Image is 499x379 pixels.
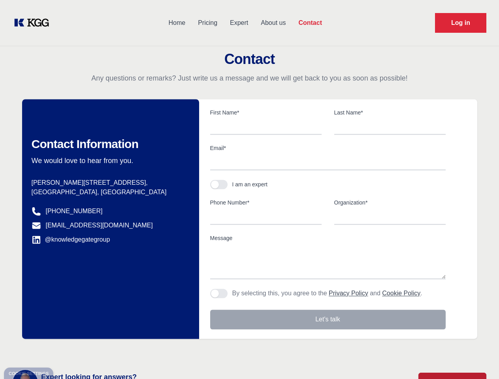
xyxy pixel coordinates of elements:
p: [PERSON_NAME][STREET_ADDRESS], [32,178,186,188]
p: Any questions or remarks? Just write us a message and we will get back to you as soon as possible! [9,73,490,83]
a: KOL Knowledge Platform: Talk to Key External Experts (KEE) [13,17,55,29]
label: Organization* [334,199,446,206]
a: Cookie Policy [382,290,420,296]
label: Email* [210,144,446,152]
h2: Contact Information [32,137,186,151]
h2: Contact [9,51,490,67]
a: Request Demo [435,13,486,33]
iframe: Chat Widget [459,341,499,379]
label: Phone Number* [210,199,322,206]
a: Home [162,13,192,33]
label: Message [210,234,446,242]
button: Let's talk [210,310,446,329]
label: Last Name* [334,109,446,116]
a: [PHONE_NUMBER] [46,206,103,216]
p: By selecting this, you agree to the and . [232,289,422,298]
a: @knowledgegategroup [32,235,110,244]
p: We would love to hear from you. [32,156,186,165]
a: About us [254,13,292,33]
a: Expert [224,13,254,33]
a: Contact [292,13,328,33]
label: First Name* [210,109,322,116]
a: [EMAIL_ADDRESS][DOMAIN_NAME] [46,221,153,230]
div: Cookie settings [9,371,49,376]
a: Pricing [192,13,224,33]
a: Privacy Policy [329,290,368,296]
div: I am an expert [232,180,268,188]
p: [GEOGRAPHIC_DATA], [GEOGRAPHIC_DATA] [32,188,186,197]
